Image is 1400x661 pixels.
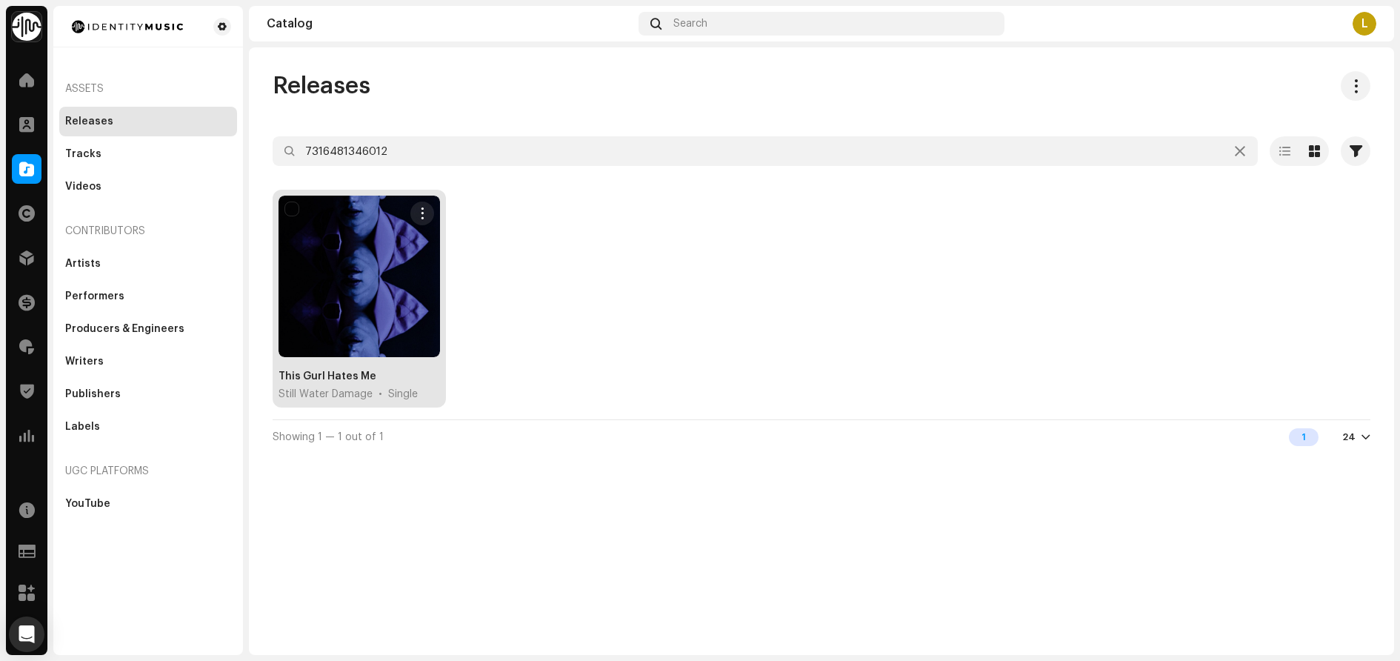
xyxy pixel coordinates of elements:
[59,314,237,344] re-m-nav-item: Producers & Engineers
[379,387,382,402] span: •
[59,71,237,107] re-a-nav-header: Assets
[388,387,418,402] div: Single
[65,356,104,368] div: Writers
[65,498,110,510] div: YouTube
[59,489,237,519] re-m-nav-item: YouTube
[673,18,707,30] span: Search
[65,258,101,270] div: Artists
[9,617,44,652] div: Open Intercom Messenger
[65,116,113,127] div: Releases
[59,379,237,409] re-m-nav-item: Publishers
[59,412,237,442] re-m-nav-item: Labels
[1289,428,1319,446] div: 1
[273,136,1258,166] input: Search
[1342,431,1356,443] div: 24
[59,172,237,202] re-m-nav-item: Videos
[1353,12,1376,36] div: L
[65,18,190,36] img: 185c913a-8839-411b-a7b9-bf647bcb215e
[59,454,237,489] re-a-nav-header: UGC Platforms
[267,18,633,30] div: Catalog
[59,347,237,376] re-m-nav-item: Writers
[65,148,101,160] div: Tracks
[65,421,100,433] div: Labels
[279,369,376,384] div: This Gurl Hates Me
[273,432,384,442] span: Showing 1 — 1 out of 1
[279,387,373,402] span: Still Water Damage
[59,249,237,279] re-m-nav-item: Artists
[59,282,237,311] re-m-nav-item: Performers
[59,139,237,169] re-m-nav-item: Tracks
[12,12,41,41] img: 0f74c21f-6d1c-4dbc-9196-dbddad53419e
[65,290,124,302] div: Performers
[65,181,101,193] div: Videos
[65,388,121,400] div: Publishers
[65,323,184,335] div: Producers & Engineers
[273,71,370,101] span: Releases
[59,107,237,136] re-m-nav-item: Releases
[59,213,237,249] re-a-nav-header: Contributors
